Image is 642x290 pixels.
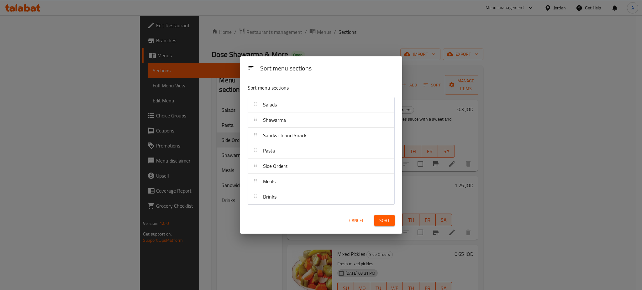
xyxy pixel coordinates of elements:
span: Drinks [263,192,276,201]
div: Meals [248,174,394,189]
span: Meals [263,177,276,186]
span: Side Orders [263,161,287,171]
button: Sort [374,215,395,226]
span: Shawarma [263,115,286,125]
div: Sort menu sections [258,62,397,76]
button: Cancel [347,215,367,226]
span: Cancel [349,217,364,225]
span: Salads [263,100,277,109]
div: Side Orders [248,158,394,174]
span: Sandwich and Snack [263,131,307,140]
div: Salads [248,97,394,112]
div: Pasta [248,143,394,158]
p: Sort menu sections [248,84,364,92]
div: Shawarma [248,112,394,128]
div: Sandwich and Snack [248,128,394,143]
span: Pasta [263,146,275,155]
div: Drinks [248,189,394,205]
span: Sort [379,217,390,225]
